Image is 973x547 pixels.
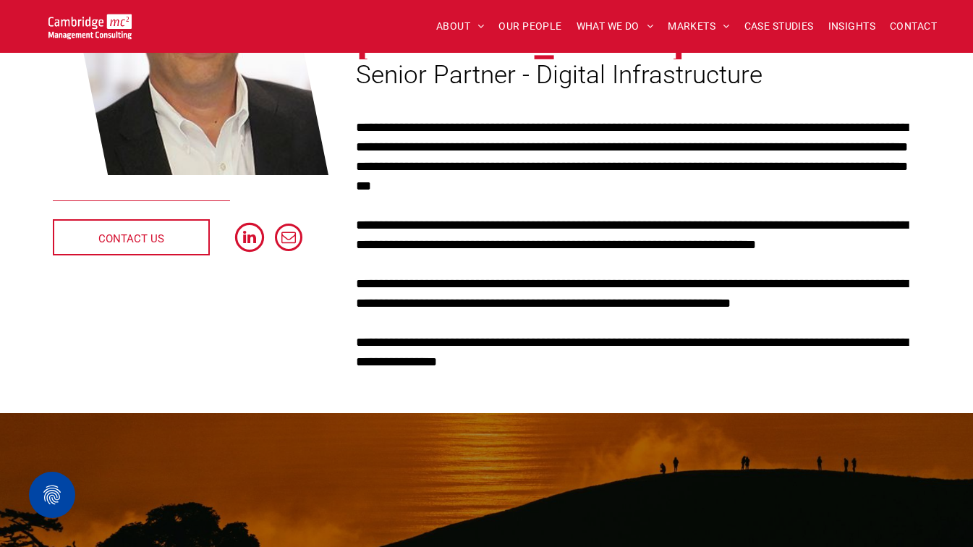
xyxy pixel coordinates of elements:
[275,224,302,255] a: email
[569,15,661,38] a: WHAT WE DO
[429,15,492,38] a: ABOUT
[737,15,821,38] a: CASE STUDIES
[821,15,883,38] a: INSIGHTS
[48,14,132,40] img: Go to Homepage
[53,219,210,255] a: CONTACT US
[660,15,736,38] a: MARKETS
[98,221,164,257] span: CONTACT US
[236,224,263,255] a: linkedin
[491,15,569,38] a: OUR PEOPLE
[356,60,762,90] span: Senior Partner - Digital Infrastructure
[48,16,132,31] a: Your Business Transformed | Cambridge Management Consulting
[883,15,944,38] a: CONTACT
